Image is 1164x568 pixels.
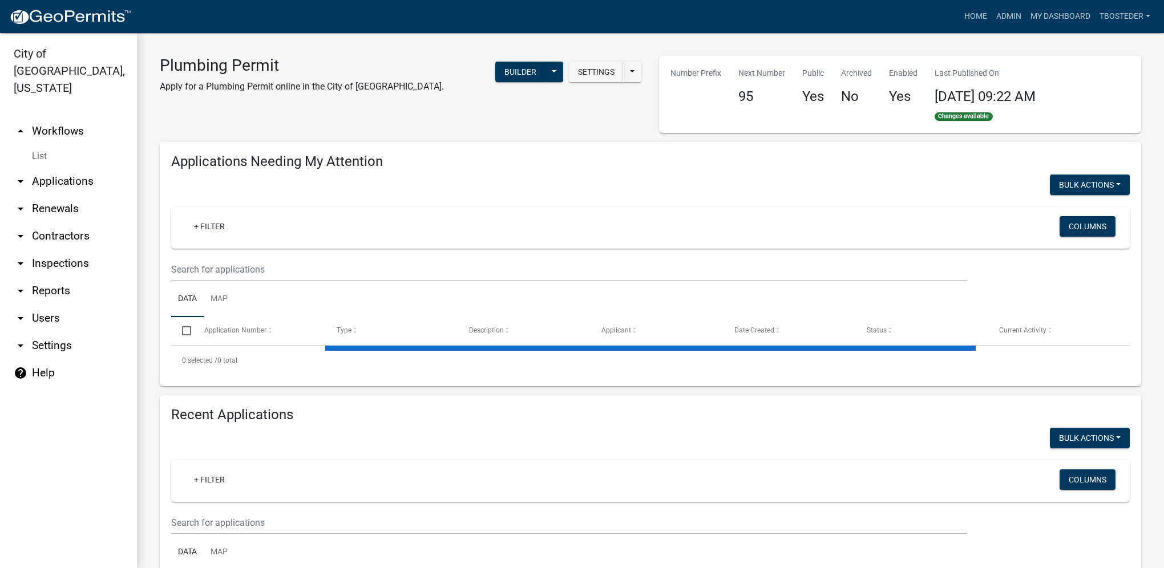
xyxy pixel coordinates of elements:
p: Public [802,67,824,79]
h4: Yes [889,88,918,105]
a: + Filter [185,469,234,490]
span: 0 selected / [182,356,217,364]
i: arrow_drop_down [14,339,27,352]
i: arrow_drop_down [14,229,27,243]
h4: No [841,88,872,105]
i: arrow_drop_down [14,284,27,298]
input: Search for applications [171,511,967,534]
p: Last Published On [935,67,1036,79]
datatable-header-cell: Current Activity [988,317,1121,344]
i: arrow_drop_down [14,202,27,216]
span: Changes available [935,112,993,121]
span: Application Number [204,326,266,334]
button: Columns [1060,469,1115,490]
span: Applicant [601,326,631,334]
span: Date Created [734,326,774,334]
p: Archived [841,67,872,79]
a: My Dashboard [1026,6,1095,27]
a: Map [204,281,235,318]
div: 0 total [171,346,1130,375]
p: Enabled [889,67,918,79]
button: Bulk Actions [1050,428,1130,448]
span: Description [469,326,504,334]
span: Type [337,326,351,334]
a: + Filter [185,216,234,237]
i: help [14,366,27,380]
i: arrow_drop_down [14,257,27,270]
span: [DATE] 09:22 AM [935,88,1036,104]
p: Apply for a Plumbing Permit online in the City of [GEOGRAPHIC_DATA]. [160,80,444,94]
button: Bulk Actions [1050,175,1130,195]
a: tbosteder [1095,6,1155,27]
datatable-header-cell: Description [458,317,591,344]
h4: 95 [738,88,785,105]
datatable-header-cell: Applicant [591,317,723,344]
a: Data [171,281,204,318]
datatable-header-cell: Type [326,317,458,344]
h4: Recent Applications [171,407,1130,423]
button: Settings [569,62,624,82]
button: Columns [1060,216,1115,237]
h3: Plumbing Permit [160,56,444,75]
a: Home [960,6,992,27]
datatable-header-cell: Date Created [723,317,855,344]
span: Current Activity [999,326,1046,334]
a: Admin [992,6,1026,27]
datatable-header-cell: Application Number [193,317,325,344]
button: Builder [495,62,545,82]
input: Search for applications [171,258,967,281]
datatable-header-cell: Select [171,317,193,344]
p: Number Prefix [670,67,721,79]
p: Next Number [738,67,785,79]
i: arrow_drop_down [14,311,27,325]
span: Status [867,326,887,334]
h4: Yes [802,88,824,105]
datatable-header-cell: Status [856,317,988,344]
h4: Applications Needing My Attention [171,153,1130,170]
i: arrow_drop_down [14,175,27,188]
i: arrow_drop_up [14,124,27,138]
